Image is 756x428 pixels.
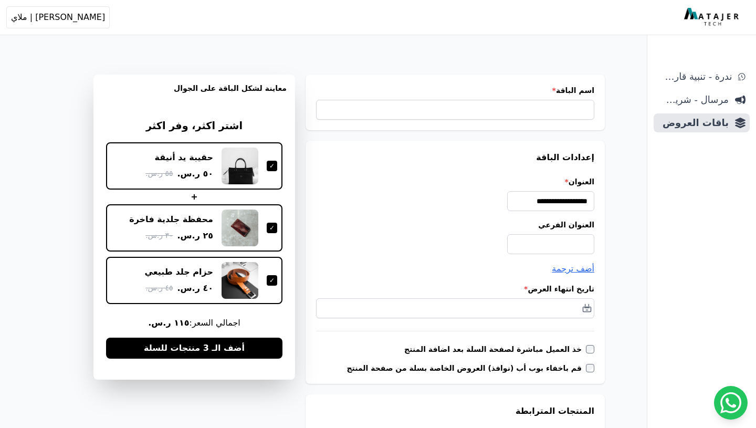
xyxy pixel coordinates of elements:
[316,284,594,294] label: تاريخ انتهاء العرض
[658,69,732,84] span: ندرة - تنبية قارب علي النفاذ
[316,220,594,230] label: العنوان الفرعي
[552,264,594,274] span: أضف ترجمة
[658,92,729,107] span: مرسال - شريط دعاية
[155,152,213,163] div: حقيبة يد أنيقة
[106,317,282,329] span: اجمالي السعر:
[129,214,213,225] div: محفظة جلدية فاخرة
[684,8,741,27] img: MatajerTech Logo
[404,344,586,354] label: خذ العميل مباشرة لصفحة السلة بعد اضافة المنتج
[658,116,729,130] span: باقات العروض
[144,342,245,354] span: أضف الـ 3 منتجات للسلة
[316,151,594,164] h3: إعدادات الباقة
[222,210,258,246] img: محفظة جلدية فاخرة
[106,338,282,359] button: أضف الـ 3 منتجات للسلة
[177,168,213,180] span: ٥٠ ر.س.
[145,230,173,241] span: ٣٠ ر.س.
[106,191,282,203] div: +
[222,148,258,184] img: حقيبة يد أنيقة
[106,119,282,134] h3: اشتر اكثر، وفر اكثر
[316,85,594,96] label: اسم الباقة
[148,318,189,328] b: ١١٥ ر.س.
[145,168,173,179] span: ٥٥ ر.س.
[145,283,173,294] span: ٤٥ ر.س.
[552,263,594,275] button: أضف ترجمة
[145,266,214,278] div: حزام جلد طبيعي
[316,405,594,417] h3: المنتجات المترابطة
[102,83,287,106] h3: معاينة لشكل الباقة على الجوال
[177,282,213,295] span: ٤٠ ر.س.
[177,229,213,242] span: ٢٥ ر.س.
[11,11,105,24] span: [PERSON_NAME] | ملاي
[316,176,594,187] label: العنوان
[6,6,110,28] button: [PERSON_NAME] | ملاي
[346,363,586,373] label: قم باخفاء بوب أب (نوافذ) العروض الخاصة بسلة من صفحة المنتج
[222,262,258,299] img: حزام جلد طبيعي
